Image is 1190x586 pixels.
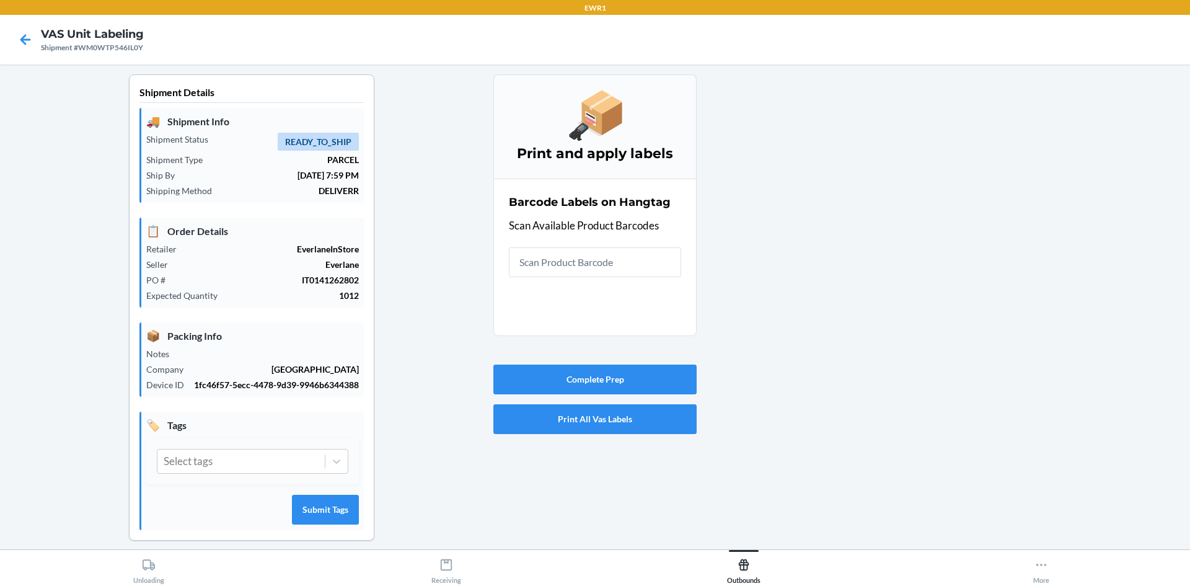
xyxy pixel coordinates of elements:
[146,223,160,239] span: 📋
[139,85,364,103] p: Shipment Details
[146,417,160,433] span: 🏷️
[146,273,175,286] p: PO #
[146,417,359,433] p: Tags
[493,365,697,394] button: Complete Prep
[146,258,178,271] p: Seller
[727,553,760,584] div: Outbounds
[509,247,681,277] input: Scan Product Barcode
[146,184,222,197] p: Shipping Method
[41,26,144,42] h4: VAS Unit Labeling
[292,495,359,525] button: Submit Tags
[185,169,359,182] p: [DATE] 7:59 PM
[227,289,359,302] p: 1012
[146,113,359,130] p: Shipment Info
[133,553,164,584] div: Unloading
[146,347,179,360] p: Notes
[164,453,213,469] div: Select tags
[431,553,461,584] div: Receiving
[146,133,218,146] p: Shipment Status
[146,289,227,302] p: Expected Quantity
[892,550,1190,584] button: More
[146,242,187,255] p: Retailer
[297,550,595,584] button: Receiving
[278,133,359,151] span: READY_TO_SHIP
[41,42,144,53] div: Shipment #WM0WTP546IL0Y
[509,144,681,164] h3: Print and apply labels
[146,153,213,166] p: Shipment Type
[509,218,681,234] p: Scan Available Product Barcodes
[175,273,359,286] p: IT0141262802
[1033,553,1049,584] div: More
[584,2,606,14] p: EWR1
[493,404,697,434] button: Print All Vas Labels
[146,327,359,344] p: Packing Info
[146,169,185,182] p: Ship By
[178,258,359,271] p: Everlane
[509,194,671,210] h2: Barcode Labels on Hangtag
[146,378,194,391] p: Device ID
[187,242,359,255] p: EverlaneInStore
[222,184,359,197] p: DELIVERR
[213,153,359,166] p: PARCEL
[146,223,359,239] p: Order Details
[595,550,892,584] button: Outbounds
[146,113,160,130] span: 🚚
[193,363,359,376] p: [GEOGRAPHIC_DATA]
[194,378,359,391] p: 1fc46f57-5ecc-4478-9d39-9946b6344388
[146,363,193,376] p: Company
[146,327,160,344] span: 📦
